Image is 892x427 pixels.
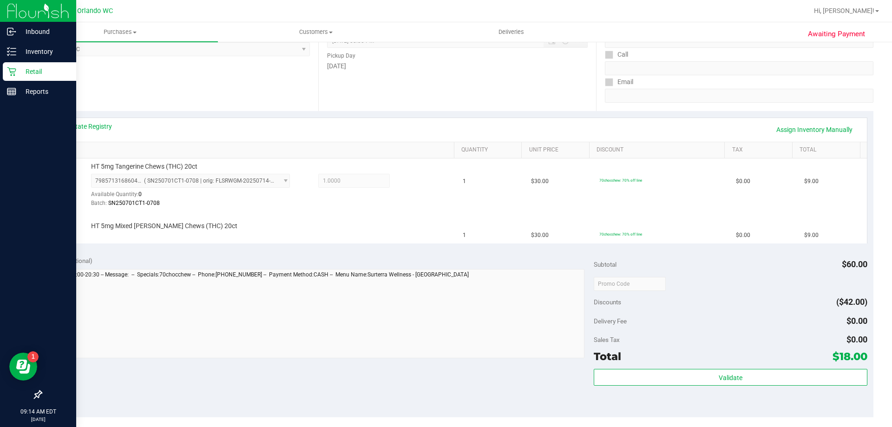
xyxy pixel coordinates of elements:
[56,122,112,131] a: View State Registry
[55,146,450,154] a: SKU
[91,200,107,206] span: Batch:
[846,335,867,344] span: $0.00
[7,27,16,36] inline-svg: Inbound
[736,231,750,240] span: $0.00
[16,86,72,97] p: Reports
[804,177,819,186] span: $9.00
[594,336,620,343] span: Sales Tax
[531,177,549,186] span: $30.00
[7,87,16,96] inline-svg: Reports
[7,67,16,76] inline-svg: Retail
[22,22,218,42] a: Purchases
[736,177,750,186] span: $0.00
[463,177,466,186] span: 1
[605,61,873,75] input: Format: (999) 999-9999
[594,369,867,386] button: Validate
[814,7,874,14] span: Hi, [PERSON_NAME]!
[594,277,666,291] input: Promo Code
[327,61,587,71] div: [DATE]
[16,26,72,37] p: Inbound
[461,146,518,154] a: Quantity
[22,28,218,36] span: Purchases
[463,231,466,240] span: 1
[4,407,72,416] p: 09:14 AM EDT
[846,316,867,326] span: $0.00
[27,351,39,362] iframe: Resource center unread badge
[597,146,721,154] a: Discount
[91,222,237,230] span: HT 5mg Mixed [PERSON_NAME] Chews (THC) 20ct
[218,28,413,36] span: Customers
[91,162,197,171] span: HT 5mg Tangerine Chews (THC) 20ct
[594,261,617,268] span: Subtotal
[9,353,37,381] iframe: Resource center
[800,146,856,154] a: Total
[770,122,859,138] a: Assign Inventory Manually
[327,52,355,60] label: Pickup Day
[529,146,586,154] a: Unit Price
[4,416,72,423] p: [DATE]
[599,178,642,183] span: 70chocchew: 70% off line
[833,350,867,363] span: $18.00
[719,374,742,381] span: Validate
[599,232,642,236] span: 70chocchew: 70% off line
[531,231,549,240] span: $30.00
[605,48,628,61] label: Call
[138,191,142,197] span: 0
[842,259,867,269] span: $60.00
[486,28,537,36] span: Deliveries
[594,317,627,325] span: Delivery Fee
[16,66,72,77] p: Retail
[605,75,633,89] label: Email
[91,188,300,206] div: Available Quantity:
[108,200,160,206] span: SN250701CT1-0708
[808,29,865,39] span: Awaiting Payment
[77,7,113,15] span: Orlando WC
[804,231,819,240] span: $9.00
[594,294,621,310] span: Discounts
[594,350,621,363] span: Total
[413,22,609,42] a: Deliveries
[16,46,72,57] p: Inventory
[732,146,789,154] a: Tax
[7,47,16,56] inline-svg: Inventory
[836,297,867,307] span: ($42.00)
[218,22,413,42] a: Customers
